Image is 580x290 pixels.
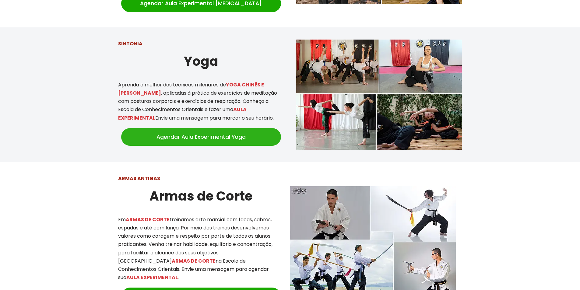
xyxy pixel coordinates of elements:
p: Aprenda o melhor das técnicas milenares de , aplicadas à prática de exercícios de meditação com p... [118,81,284,122]
strong: SINTONIA [118,40,142,47]
mark: YOGA CHINÊS E [PERSON_NAME] [118,81,264,96]
p: Em treinamos arte marcial com facas, sabres, espadas e até com lança. Por meio dos treinos desenv... [118,215,284,282]
mark: AULA EXPERIMENTAL [118,106,247,121]
strong: Armas de Corte [149,187,252,205]
mark: ARMAS DE CORTE [126,216,170,223]
strong: Yoga [184,52,218,70]
a: Agendar Aula Experimental Yoga [121,128,281,146]
mark: ARMAS DE CORTE [172,257,216,264]
mark: AULA EXPERIMENTAL [126,274,178,281]
strong: ARMAS ANTIGAS [118,175,160,182]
